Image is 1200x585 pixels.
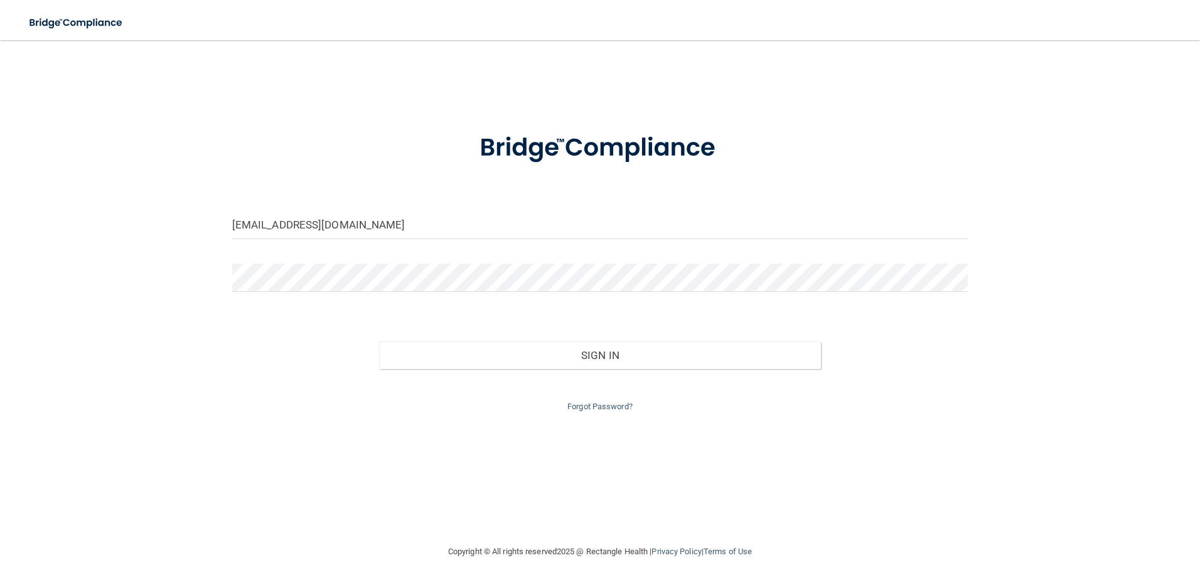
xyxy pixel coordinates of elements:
img: bridge_compliance_login_screen.278c3ca4.svg [454,115,746,181]
input: Email [232,211,968,239]
div: Copyright © All rights reserved 2025 @ Rectangle Health | | [371,532,829,572]
a: Forgot Password? [567,402,633,411]
a: Terms of Use [704,547,752,556]
img: bridge_compliance_login_screen.278c3ca4.svg [19,10,134,36]
a: Privacy Policy [651,547,701,556]
button: Sign In [379,341,821,369]
iframe: Drift Widget Chat Controller [983,496,1185,546]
